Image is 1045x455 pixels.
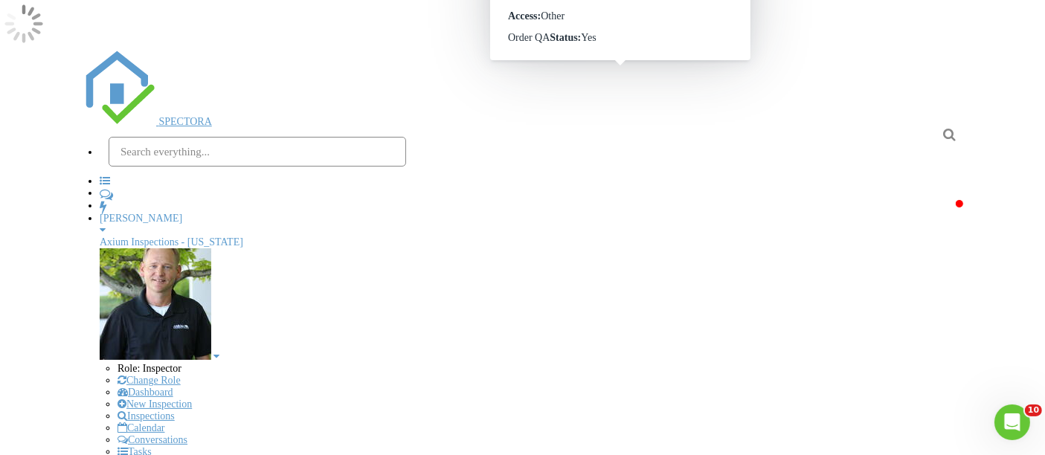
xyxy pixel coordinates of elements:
img: The Best Home Inspection Software - Spectora [82,51,156,125]
div: [PERSON_NAME] [100,213,963,225]
a: Inspections [118,410,175,422]
a: New Inspection [118,398,192,410]
a: Change Role [118,375,181,386]
a: Dashboard [118,387,173,398]
img: tim_krapfl_2.jpeg [100,248,211,360]
input: Search everything... [109,137,406,167]
span: SPECTORA [159,116,212,127]
span: 10 [1025,404,1042,416]
a: Calendar [118,422,165,433]
iframe: Intercom live chat [994,404,1030,440]
span: Role: Inspector [118,363,181,374]
a: SPECTORA [82,116,212,127]
a: Conversations [118,434,187,445]
div: Axium Inspections - Colorado [100,236,963,248]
